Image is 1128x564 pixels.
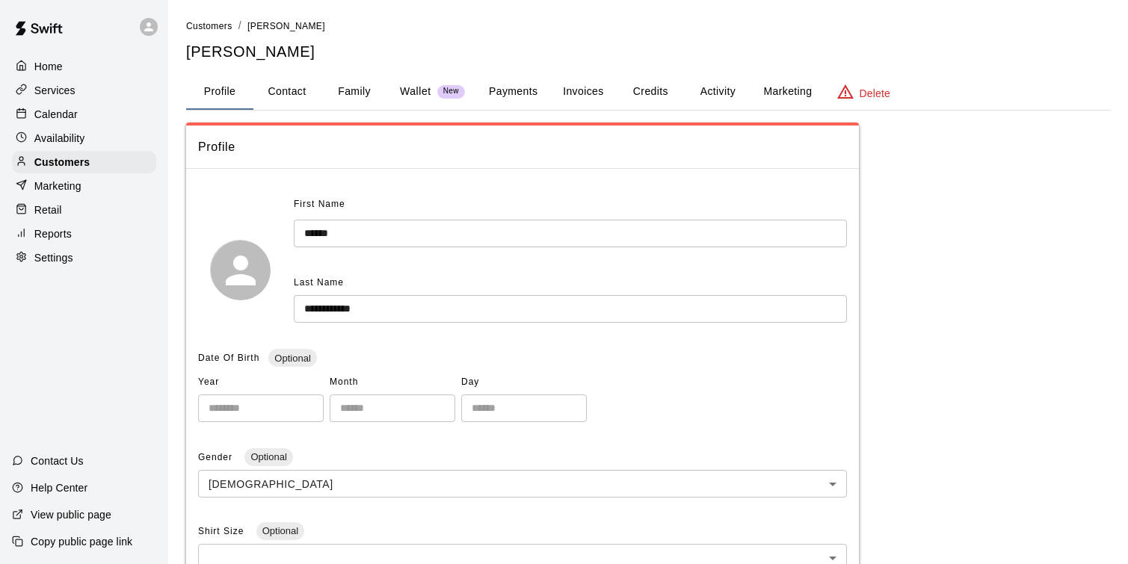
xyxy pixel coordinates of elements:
li: / [238,18,241,34]
span: [PERSON_NAME] [247,21,325,31]
span: Optional [256,525,304,536]
button: Family [321,74,388,110]
span: Date Of Birth [198,353,259,363]
button: Contact [253,74,321,110]
button: Invoices [549,74,617,110]
p: Wallet [400,84,431,99]
button: Profile [186,74,253,110]
p: Copy public page link [31,534,132,549]
div: basic tabs example [186,74,1110,110]
span: Customers [186,21,232,31]
p: Marketing [34,179,81,193]
p: Settings [34,250,73,265]
h5: [PERSON_NAME] [186,42,1110,62]
p: View public page [31,507,111,522]
nav: breadcrumb [186,18,1110,34]
span: Day [461,371,587,394]
button: Marketing [751,74,824,110]
p: Retail [34,202,62,217]
a: Services [12,79,156,102]
span: Gender [198,452,235,462]
a: Retail [12,199,156,221]
p: Availability [34,131,85,146]
p: Services [34,83,75,98]
span: Profile [198,137,847,157]
span: Year [198,371,324,394]
a: Settings [12,247,156,269]
span: Last Name [294,277,344,288]
div: [DEMOGRAPHIC_DATA] [198,470,847,498]
p: Delete [860,86,890,101]
span: Optional [268,353,316,364]
p: Customers [34,155,90,170]
p: Reports [34,226,72,241]
p: Calendar [34,107,78,122]
button: Activity [684,74,751,110]
p: Home [34,59,63,74]
a: Home [12,55,156,78]
span: Optional [244,451,292,462]
p: Help Center [31,480,87,495]
span: First Name [294,193,345,217]
a: Customers [186,19,232,31]
a: Customers [12,151,156,173]
button: Payments [477,74,549,110]
a: Reports [12,223,156,245]
span: Shirt Size [198,526,247,536]
span: Month [330,371,455,394]
p: Contact Us [31,453,84,468]
button: Credits [617,74,684,110]
a: Calendar [12,103,156,125]
a: Availability [12,127,156,149]
span: New [437,87,465,96]
a: Marketing [12,175,156,197]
